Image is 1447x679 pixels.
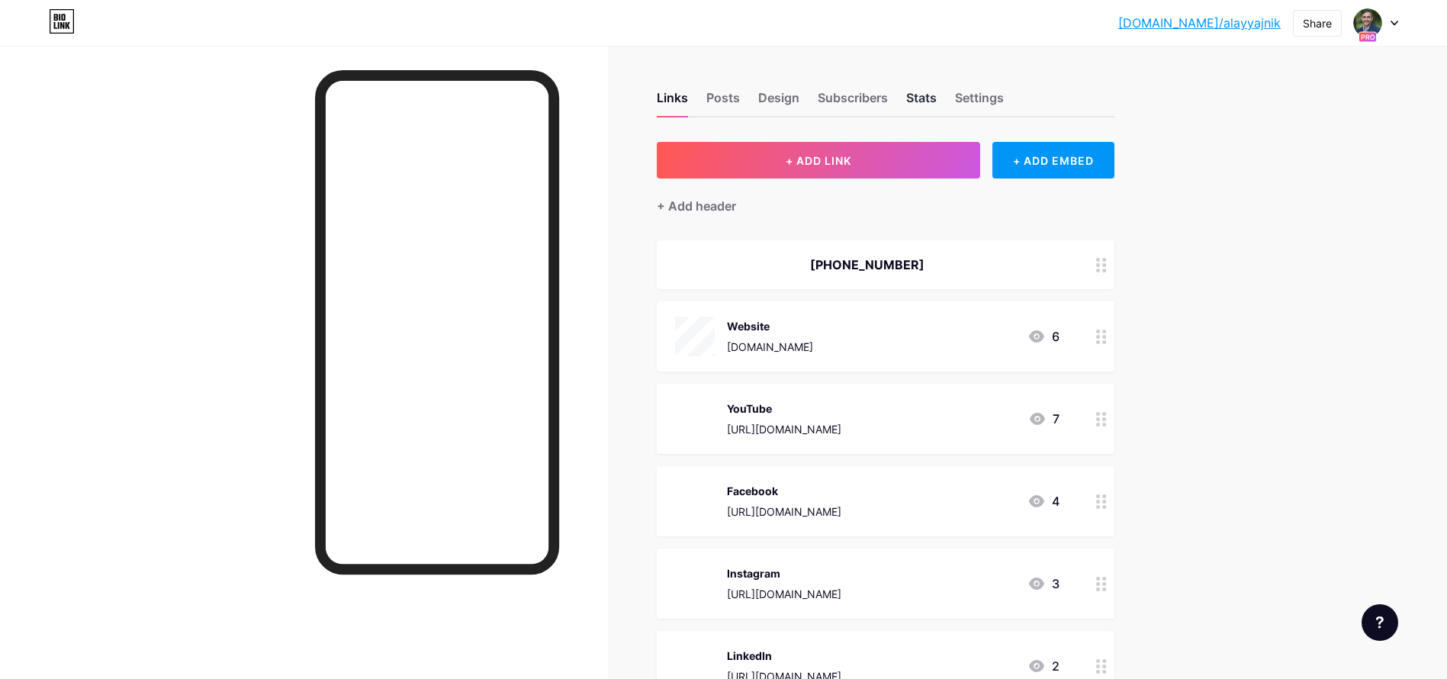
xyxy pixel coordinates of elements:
div: 3 [1027,574,1060,593]
div: [URL][DOMAIN_NAME] [727,504,841,520]
a: [DOMAIN_NAME]/alayyajnik [1118,14,1281,32]
img: testingbilal [1353,8,1382,37]
div: Design [758,88,799,116]
img: Facebook [675,481,715,521]
div: Links [657,88,688,116]
div: + Add header [657,197,736,215]
div: Settings [955,88,1004,116]
div: [URL][DOMAIN_NAME] [727,586,841,602]
img: YouTube [675,399,715,439]
div: Stats [906,88,937,116]
div: Posts [706,88,740,116]
div: + ADD EMBED [992,142,1114,179]
button: + ADD LINK [657,142,981,179]
div: Facebook [727,483,841,499]
div: Subscribers [818,88,888,116]
div: 6 [1027,327,1060,346]
div: Share [1303,15,1332,31]
div: [DOMAIN_NAME] [727,339,813,355]
div: 4 [1027,492,1060,510]
img: Instagram [675,564,715,603]
div: 7 [1028,410,1060,428]
div: 2 [1027,657,1060,675]
span: + ADD LINK [786,154,851,167]
div: [PHONE_NUMBER] [675,256,1060,274]
div: [URL][DOMAIN_NAME] [727,421,841,437]
img: Website [675,317,715,356]
div: YouTube [727,401,841,417]
div: Instagram [727,565,841,581]
div: Website [727,318,813,334]
div: LinkedIn [727,648,841,664]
